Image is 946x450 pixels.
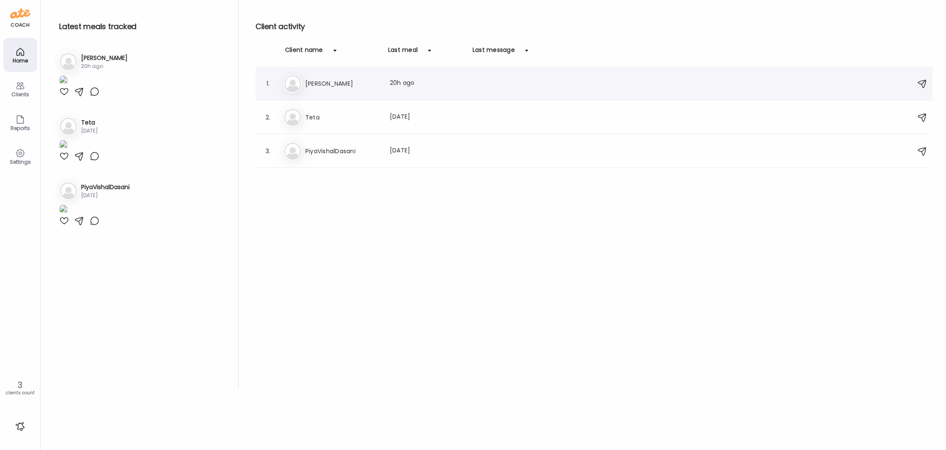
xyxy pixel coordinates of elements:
h3: [PERSON_NAME] [305,79,380,89]
div: 3. [263,146,273,156]
img: bg-avatar-default.svg [284,75,301,92]
div: Last meal [388,46,418,59]
div: Settings [5,159,35,165]
h3: Teta [81,118,98,127]
div: Last message [473,46,515,59]
img: ate [10,7,30,20]
div: coach [11,22,30,29]
div: [DATE] [390,146,464,156]
h3: Teta [305,112,380,122]
div: Home [5,58,35,63]
img: bg-avatar-default.svg [60,53,77,70]
div: 3 [3,380,37,390]
h2: Latest meals tracked [59,20,225,33]
img: bg-avatar-default.svg [284,143,301,160]
img: bg-avatar-default.svg [60,118,77,135]
div: Client name [285,46,323,59]
img: images%2Fpgn5iAKjEcUp24spmuWATARJE813%2FzLfV3XE0vibzbVTHYPKL%2FWBllREnsbyUnXSdeA220_1080 [59,140,68,151]
div: [DATE] [390,112,464,122]
h2: Client activity [256,20,932,33]
div: 20h ago [390,79,464,89]
div: Reports [5,125,35,131]
div: 2. [263,112,273,122]
img: images%2FASvTqiepuMQsctXZ5VpTiQTYbHk1%2FOp0CZkEnv3PZrHsaKaoe%2FTX58l6QhAJplEFnaWRdP_1080 [59,75,68,87]
div: 1. [263,79,273,89]
div: clients count [3,390,37,396]
h3: [PERSON_NAME] [81,54,128,62]
div: Clients [5,92,35,97]
img: bg-avatar-default.svg [284,109,301,126]
img: bg-avatar-default.svg [60,182,77,199]
div: [DATE] [81,192,130,199]
div: [DATE] [81,127,98,135]
h3: PiyaVishalDasani [81,183,130,192]
img: images%2FarLOzGjznlMIvgNDiZEE842ezzk2%2F4lwNK5SztiowKZV7TIY5%2FgyRkMhHJNad7SRIY5NBw_1080 [59,204,68,216]
h3: PiyaVishalDasani [305,146,380,156]
div: 20h ago [81,62,128,70]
